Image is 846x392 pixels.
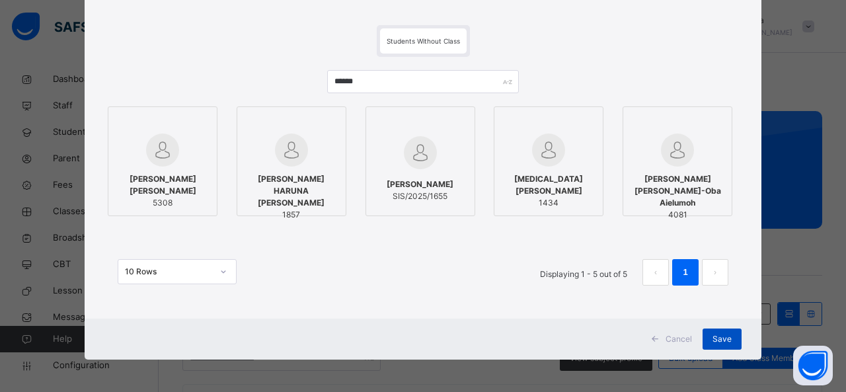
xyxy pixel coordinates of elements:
li: 下一页 [702,259,728,286]
span: [PERSON_NAME] [PERSON_NAME]-Oba Aielumoh [630,173,725,209]
span: 4081 [630,209,725,221]
span: Save [712,333,732,345]
div: 10 Rows [125,266,212,278]
img: default.svg [275,134,308,167]
span: [PERSON_NAME] HARUNA [PERSON_NAME] [244,173,339,209]
img: default.svg [404,136,437,169]
span: 1434 [501,197,596,209]
li: 1 [672,259,699,286]
span: 5308 [115,197,210,209]
span: SIS/2025/1655 [387,190,453,202]
a: 1 [679,264,691,281]
span: [MEDICAL_DATA][PERSON_NAME] [501,173,596,197]
span: 1857 [244,209,339,221]
span: Students Without Class [387,37,460,45]
button: prev page [642,259,669,286]
li: Displaying 1 - 5 out of 5 [530,259,637,286]
button: next page [702,259,728,286]
span: [PERSON_NAME] [387,178,453,190]
img: default.svg [661,134,694,167]
li: 上一页 [642,259,669,286]
img: default.svg [532,134,565,167]
button: Open asap [793,346,833,385]
img: default.svg [146,134,179,167]
span: Cancel [666,333,692,345]
span: [PERSON_NAME] [PERSON_NAME] [115,173,210,197]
